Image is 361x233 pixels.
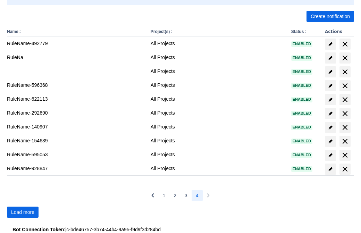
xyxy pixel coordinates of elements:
span: edit [328,111,333,116]
span: Enabled [291,125,312,129]
span: delete [341,82,349,90]
div: RuleName-595053 [7,151,145,158]
button: Page 3 [180,190,192,201]
span: 2 [174,190,176,201]
button: Next [203,190,214,201]
span: edit [328,69,333,75]
span: Enabled [291,98,312,101]
button: Previous [147,190,158,201]
span: Enabled [291,111,312,115]
span: delete [341,123,349,132]
div: RuleName-140907 [7,123,145,130]
div: All Projects [151,123,286,130]
div: : jc-bde46757-3b74-44b4-9a95-f9d9f3d284bd [12,226,349,233]
span: Enabled [291,153,312,157]
div: RuleNa [7,54,145,61]
span: delete [341,151,349,159]
span: edit [328,125,333,130]
div: All Projects [151,40,286,47]
div: RuleName-622113 [7,95,145,102]
div: RuleName-928847 [7,165,145,172]
button: Status [291,29,304,34]
button: Page 1 [158,190,169,201]
div: All Projects [151,95,286,102]
span: edit [328,97,333,102]
span: Load more [11,207,34,218]
strong: Bot Connection Token [12,227,64,232]
div: All Projects [151,137,286,144]
button: Load more [7,207,39,218]
div: All Projects [151,165,286,172]
span: Enabled [291,167,312,171]
div: All Projects [151,68,286,75]
span: 3 [185,190,187,201]
div: RuleName-292690 [7,109,145,116]
div: RuleName-492779 [7,40,145,47]
button: Name [7,29,18,34]
button: Create notification [307,11,354,22]
div: All Projects [151,151,286,158]
button: Page 2 [169,190,180,201]
span: delete [341,137,349,145]
span: Enabled [291,70,312,74]
span: edit [328,152,333,158]
span: delete [341,95,349,104]
span: edit [328,139,333,144]
div: RuleName-154639 [7,137,145,144]
th: Actions [322,27,354,36]
span: Enabled [291,42,312,46]
span: Create notification [311,11,350,22]
span: delete [341,40,349,48]
span: Enabled [291,84,312,88]
span: edit [328,55,333,61]
nav: Pagination [147,190,213,201]
button: Project(s) [151,29,170,34]
span: delete [341,68,349,76]
span: Enabled [291,139,312,143]
span: delete [341,165,349,173]
span: delete [341,109,349,118]
button: Page 4 [192,190,203,201]
div: All Projects [151,54,286,61]
span: 1 [162,190,165,201]
span: edit [328,83,333,89]
div: All Projects [151,109,286,116]
span: edit [328,166,333,172]
span: Enabled [291,56,312,60]
span: delete [341,54,349,62]
div: All Projects [151,82,286,89]
div: RuleName-596368 [7,82,145,89]
span: edit [328,41,333,47]
span: 4 [196,190,199,201]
